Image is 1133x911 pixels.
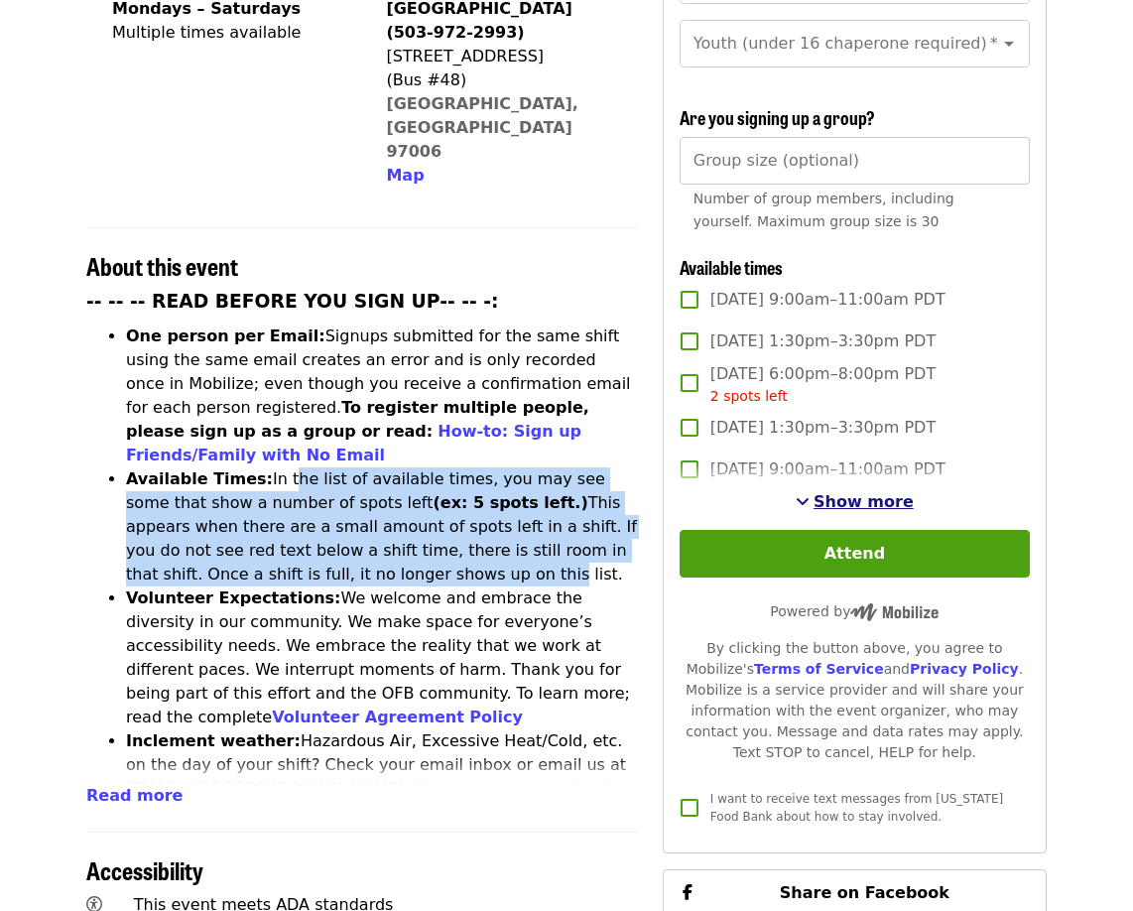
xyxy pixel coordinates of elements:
a: Volunteer Agreement Policy [272,708,523,726]
span: Share on Facebook [780,883,949,902]
span: Map [386,166,424,185]
li: Signups submitted for the same shift using the same email creates an error and is only recorded o... [126,325,639,467]
strong: (ex: 5 spots left.) [433,493,587,512]
span: [DATE] 6:00pm–8:00pm PDT [710,362,936,407]
div: [STREET_ADDRESS] [386,45,622,68]
span: Number of group members, including yourself. Maximum group size is 30 [693,191,954,229]
a: Privacy Policy [910,661,1019,677]
button: See more timeslots [796,490,914,514]
strong: To register multiple people, please sign up as a group or read: [126,398,589,441]
span: Read more [86,786,183,805]
span: [DATE] 9:00am–11:00am PDT [710,457,945,481]
div: By clicking the button above, you agree to Mobilize's and . Mobilize is a service provider and wi... [680,638,1030,763]
span: 2 spots left [710,388,788,404]
strong: Inclement weather: [126,731,301,750]
button: Attend [680,530,1030,578]
a: How-to: Sign up Friends/Family with No Email [126,422,581,464]
button: Read more [86,784,183,808]
div: (Bus #48) [386,68,622,92]
strong: -- -- -- READ BEFORE YOU SIGN UP-- -- -: [86,291,499,312]
div: Multiple times available [112,21,301,45]
span: About this event [86,248,238,283]
span: [DATE] 1:30pm–3:30pm PDT [710,329,936,353]
span: I want to receive text messages from [US_STATE] Food Bank about how to stay involved. [710,792,1003,824]
button: Map [386,164,424,188]
li: Hazardous Air, Excessive Heat/Cold, etc. on the day of your shift? Check your email inbox or emai... [126,729,639,848]
span: Available times [680,254,783,280]
input: [object Object] [680,137,1030,185]
span: Show more [814,492,914,511]
img: Powered by Mobilize [850,603,939,621]
strong: Volunteer Expectations: [126,588,341,607]
a: [GEOGRAPHIC_DATA], [GEOGRAPHIC_DATA] 97006 [386,94,578,161]
li: In the list of available times, you may see some that show a number of spots left This appears wh... [126,467,639,586]
a: Terms of Service [754,661,884,677]
li: We welcome and embrace the diversity in our community. We make space for everyone’s accessibility... [126,586,639,729]
span: Are you signing up a group? [680,104,875,130]
strong: Available Times: [126,469,273,488]
span: Accessibility [86,852,203,887]
span: [DATE] 1:30pm–3:30pm PDT [710,416,936,440]
span: Powered by [770,603,939,619]
strong: One person per Email: [126,326,325,345]
span: [DATE] 9:00am–11:00am PDT [710,288,945,312]
button: Open [995,30,1023,58]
